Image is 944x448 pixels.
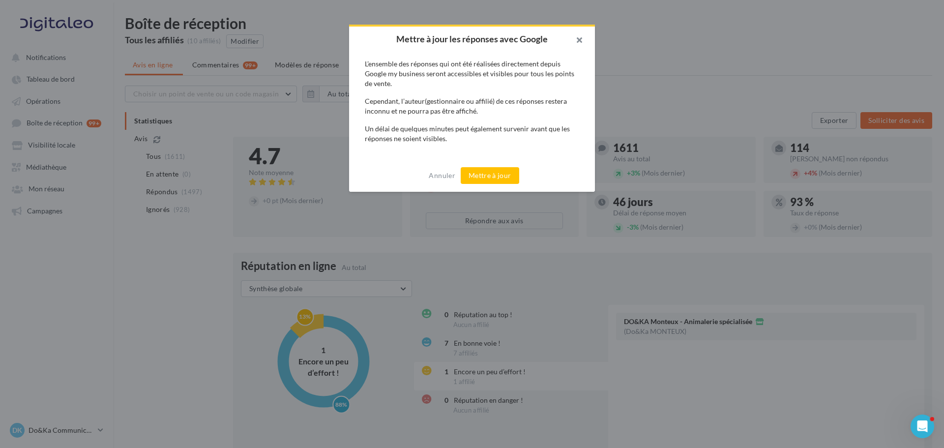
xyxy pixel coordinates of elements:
button: Mettre à jour [461,167,519,184]
span: L’ensemble des réponses qui ont été réalisées directement depuis Google my business seront access... [365,60,574,88]
iframe: Intercom live chat [911,415,934,438]
div: Un délai de quelques minutes peut également survenir avant que les réponses ne soient visibles. [365,124,579,144]
button: Annuler [425,170,459,181]
div: Cependant, l’auteur(gestionnaire ou affilié) de ces réponses restera inconnu et ne pourra pas êtr... [365,96,579,116]
h2: Mettre à jour les réponses avec Google [365,34,579,43]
